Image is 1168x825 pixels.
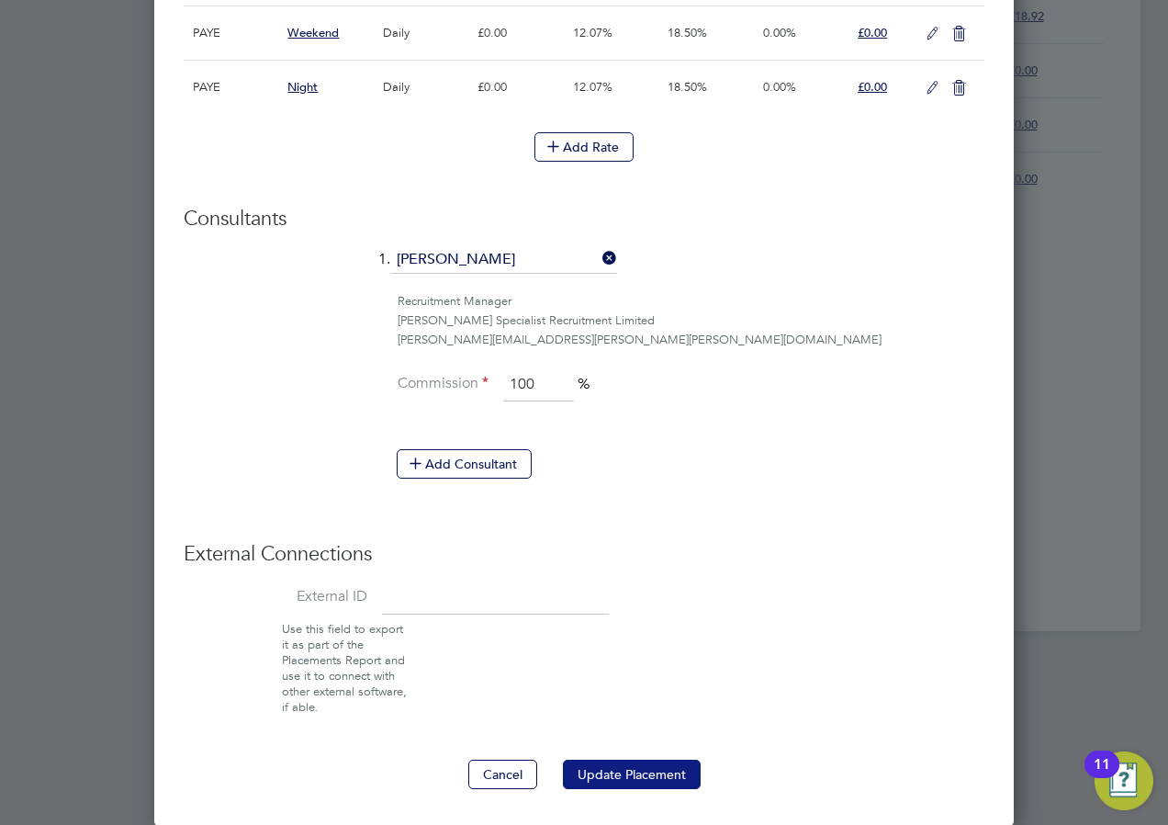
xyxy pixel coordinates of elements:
[390,246,617,274] input: Search for...
[287,79,318,95] span: Night
[282,621,407,714] span: Use this field to export it as part of the Placements Report and use it to connect with other ext...
[378,6,473,60] div: Daily
[573,25,612,40] span: 12.07%
[397,449,532,479] button: Add Consultant
[858,79,887,95] span: £0.00
[184,541,984,568] h3: External Connections
[473,61,567,114] div: £0.00
[184,206,984,232] h3: Consultants
[1094,764,1110,788] div: 11
[398,292,984,311] div: Recruitment Manager
[534,132,634,162] button: Add Rate
[184,246,984,292] li: 1.
[468,760,537,789] button: Cancel
[287,25,339,40] span: Weekend
[668,79,707,95] span: 18.50%
[573,79,612,95] span: 12.07%
[188,61,283,114] div: PAYE
[398,311,984,331] div: [PERSON_NAME] Specialist Recruitment Limited
[668,25,707,40] span: 18.50%
[184,587,367,606] label: External ID
[858,25,887,40] span: £0.00
[397,374,489,393] label: Commission
[188,6,283,60] div: PAYE
[763,79,796,95] span: 0.00%
[473,6,567,60] div: £0.00
[763,25,796,40] span: 0.00%
[563,760,701,789] button: Update Placement
[578,375,590,393] span: %
[378,61,473,114] div: Daily
[398,331,984,350] div: [PERSON_NAME][EMAIL_ADDRESS][PERSON_NAME][PERSON_NAME][DOMAIN_NAME]
[1095,752,1153,810] button: Open Resource Center, 11 new notifications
